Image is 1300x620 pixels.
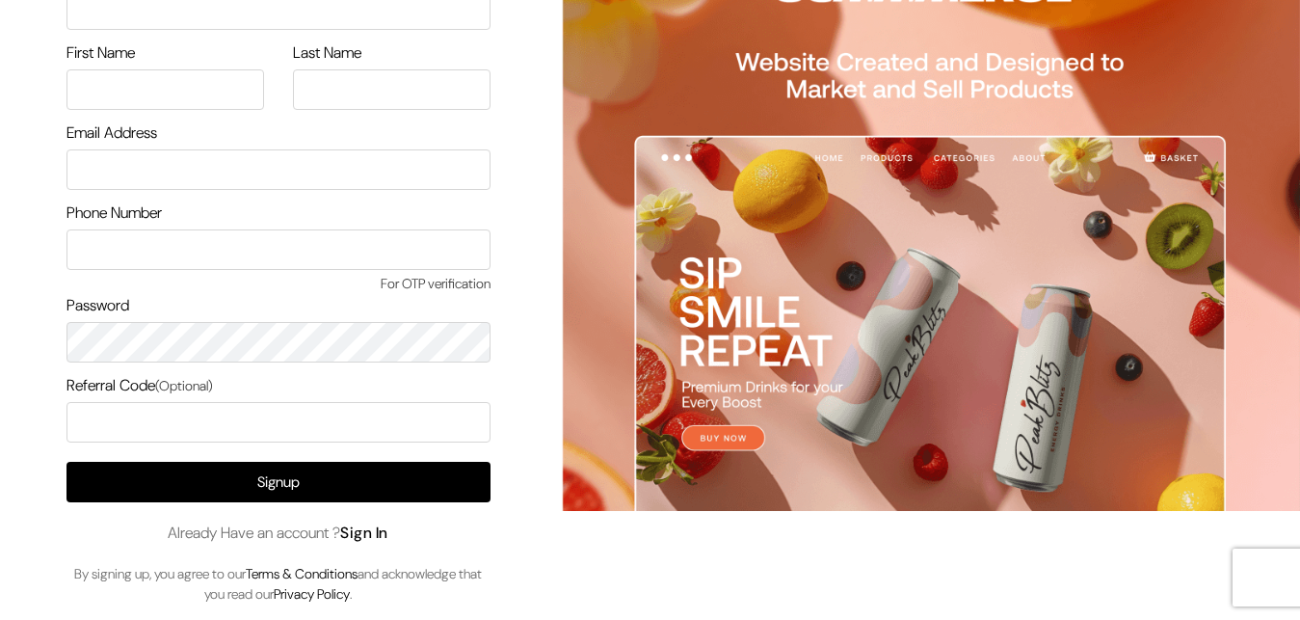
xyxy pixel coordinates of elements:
[274,585,350,603] a: Privacy Policy
[66,294,129,317] label: Password
[66,274,491,294] span: For OTP verification
[66,202,162,225] label: Phone Number
[168,522,388,545] span: Already Have an account ?
[155,377,213,394] span: (Optional)
[66,462,491,502] button: Signup
[293,41,361,65] label: Last Name
[66,41,135,65] label: First Name
[246,565,358,582] a: Terms & Conditions
[66,564,491,605] p: By signing up, you agree to our and acknowledge that you read our .
[66,374,213,397] label: Referral Code
[340,523,388,543] a: Sign In
[66,121,157,145] label: Email Address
